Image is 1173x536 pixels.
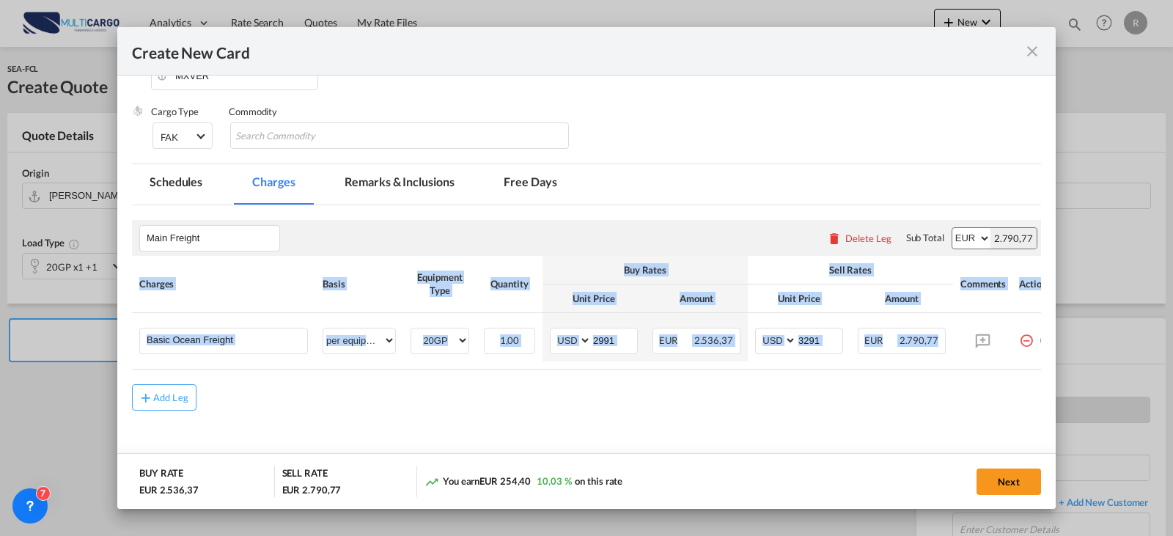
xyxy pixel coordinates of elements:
md-tab-item: Charges [235,164,312,205]
md-pagination-wrapper: Use the left and right arrow keys to navigate between tabs [132,164,589,205]
span: 10,03 % [537,475,571,487]
th: Amount [850,284,953,313]
div: Create New Card [132,42,1023,60]
span: EUR [864,334,897,346]
button: Delete Leg [827,232,891,244]
input: 2991 [592,328,637,350]
button: Add Leg [132,384,196,411]
input: Search Commodity [235,125,369,148]
select: per equipment [323,328,395,352]
md-icon: icon-trending-up [424,474,439,489]
md-icon: icon-plus-circle-outline green-400-fg [1039,328,1054,342]
span: 2.790,77 [900,334,938,346]
md-tab-item: Schedules [132,164,220,205]
md-tab-item: Remarks & Inclusions [327,164,471,205]
div: Sub Total [906,231,944,244]
th: Amount [645,284,748,313]
div: EUR 2.790,77 [282,483,342,496]
md-dialog: Create New Card ... [117,27,1056,510]
md-chips-wrap: Chips container with autocompletion. Enter the text area, type text to search, and then use the u... [230,122,569,149]
div: 2.790,77 [990,228,1037,249]
span: 1,00 [500,334,520,346]
th: Comments [953,256,1012,313]
th: Action [1012,256,1061,313]
md-select: Select Cargo type: FAK [152,122,213,149]
input: Leg Name [147,227,279,249]
div: Basis [323,277,396,290]
button: Next [977,469,1041,495]
label: Cargo Type [151,106,199,117]
th: Unit Price [543,284,645,313]
md-tab-item: Free Days [486,164,574,205]
md-input-container: Basic Ocean Freight [140,328,307,350]
md-icon: icon-delete [827,231,842,246]
md-icon: icon-close fg-AAA8AD m-0 pointer [1023,43,1041,60]
div: Equipment Type [411,271,469,297]
input: Charge Name [147,328,307,350]
div: Charges [139,277,308,290]
input: Enter Port of Discharge [158,65,317,87]
img: cargo.png [132,105,144,117]
div: Sell Rates [755,263,946,276]
input: 3291 [797,328,842,350]
div: BUY RATE [139,466,183,483]
div: Delete Leg [845,232,891,244]
div: EUR 2.536,37 [139,483,199,496]
md-icon: icon-plus md-link-fg s20 [139,390,153,405]
span: 2.536,37 [694,334,733,346]
div: FAK [161,131,178,143]
div: Quantity [484,277,535,290]
div: Buy Rates [550,263,740,276]
div: SELL RATE [282,466,328,483]
md-icon: icon-minus-circle-outline red-400-fg [1019,328,1034,342]
span: EUR [659,334,692,346]
label: Commodity [229,106,277,117]
div: Add Leg [153,393,188,402]
span: EUR 254,40 [479,475,531,487]
th: Unit Price [748,284,850,313]
div: You earn on this rate [424,474,622,490]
